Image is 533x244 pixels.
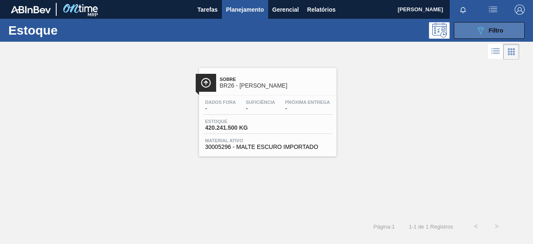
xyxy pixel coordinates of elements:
span: BR26 - MALTE ESCURO [220,83,332,89]
font: - [412,224,413,230]
font: - [205,105,207,112]
img: Sair [515,5,525,15]
img: Ícone [201,78,211,88]
font: Sobre [220,77,236,82]
button: Filtro [454,22,525,39]
font: [PERSON_NAME] [398,6,443,13]
span: 30005296 - MALTE ESCURO IMPORTADO [205,144,330,150]
img: ações do usuário [488,5,498,15]
font: Registros [430,224,453,230]
font: : [390,224,392,230]
span: 420.241.500 KG [205,125,264,131]
font: Estoque [8,23,57,37]
font: 1 [413,224,416,230]
font: 30005296 - MALTE ESCURO IMPORTADO [205,143,319,150]
font: Dados fora [205,100,236,105]
font: Página [374,224,390,230]
font: 1 [392,224,395,230]
button: < [466,216,486,237]
font: Material ativo [205,138,243,143]
div: Pogramando: nenhum usuário selecionado [429,22,450,39]
font: Suficiência [246,100,275,105]
font: 1 [409,224,412,230]
font: 420.241.500 KG [205,124,248,131]
font: de [418,224,424,230]
font: Filtro [489,27,503,34]
font: Próxima Entrega [285,100,330,105]
font: Tarefas [197,6,218,13]
button: > [486,216,507,237]
font: 1 [426,224,428,230]
font: - [285,105,287,112]
font: Relatórios [307,6,336,13]
div: Visão em Lista [488,44,503,60]
font: - [246,105,248,112]
a: ÍconeSobreBR26 - [PERSON_NAME]Dados fora-Suficiência-Próxima Entrega-Estoque420.241.500 KGMateria... [193,62,341,156]
img: TNhmsLtSVTkK8tSr43FrP2fwEKptu5GPRR3wAAAABJRU5ErkJggg== [11,6,51,13]
font: Gerencial [272,6,299,13]
button: Notificações [450,4,476,15]
font: < [474,223,478,230]
font: Estoque [205,119,228,124]
div: Visão em Cartões [503,44,519,60]
font: > [495,223,498,230]
font: Planejamento [226,6,264,13]
font: BR26 - [PERSON_NAME] [220,82,288,89]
